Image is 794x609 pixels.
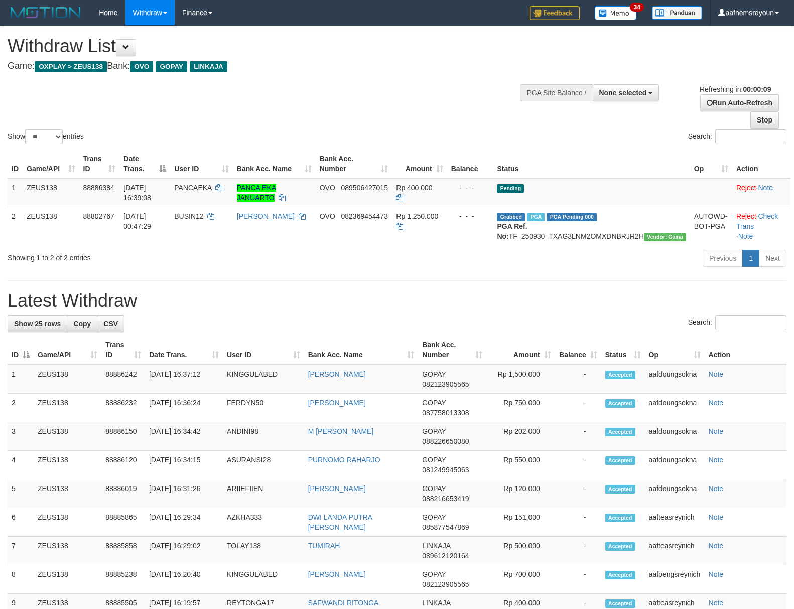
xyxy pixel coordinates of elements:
td: aafdoungsokna [645,451,705,479]
span: OVO [130,61,153,72]
span: Copy 087758013308 to clipboard [422,409,469,417]
td: 2 [8,207,23,246]
span: Copy 089612120164 to clipboard [422,552,469,560]
img: Feedback.jpg [530,6,580,20]
td: ZEUS138 [23,178,79,207]
a: Stop [750,111,779,129]
td: - [555,479,601,508]
span: Copy 088226650080 to clipboard [422,437,469,445]
span: None selected [599,89,647,97]
td: Rp 1,500,000 [486,364,555,394]
span: LINKAJA [422,599,450,607]
td: Rp 700,000 [486,565,555,594]
span: GOPAY [422,399,446,407]
a: Note [738,232,753,240]
td: [DATE] 16:34:42 [145,422,223,451]
a: Check Trans [736,212,778,230]
span: Grabbed [497,213,525,221]
span: Vendor URL: https://trx31.1velocity.biz [644,233,686,241]
td: - [555,537,601,565]
span: Rp 400.000 [396,184,432,192]
th: Game/API: activate to sort column ascending [23,150,79,178]
button: None selected [593,84,659,101]
td: 88885858 [101,537,145,565]
span: Copy 089506427015 to clipboard [341,184,388,192]
span: Accepted [605,456,635,465]
th: User ID: activate to sort column ascending [170,150,233,178]
a: PANCA EKA JANUARTO [237,184,276,202]
a: Note [709,484,724,493]
th: Bank Acc. Number: activate to sort column ascending [418,336,486,364]
td: ZEUS138 [34,364,101,394]
span: GOPAY [156,61,187,72]
a: Note [709,427,724,435]
td: Rp 151,000 [486,508,555,537]
span: OVO [320,212,335,220]
div: - - - [451,211,489,221]
a: Reject [736,212,756,220]
td: 88886232 [101,394,145,422]
th: Date Trans.: activate to sort column descending [119,150,170,178]
td: [DATE] 16:36:24 [145,394,223,422]
th: Action [732,150,790,178]
th: ID: activate to sort column descending [8,336,34,364]
b: PGA Ref. No: [497,222,527,240]
a: DWI LANDA PUTRA [PERSON_NAME] [308,513,372,531]
a: Run Auto-Refresh [700,94,779,111]
span: GOPAY [422,570,446,578]
a: Note [709,542,724,550]
span: PANCAEKA [174,184,211,192]
td: ARIIEFIIEN [223,479,304,508]
a: PURNOMO RAHARJO [308,456,380,464]
td: ZEUS138 [34,537,101,565]
th: Status [493,150,690,178]
td: AUTOWD-BOT-PGA [690,207,732,246]
td: - [555,364,601,394]
td: 3 [8,422,34,451]
td: [DATE] 16:29:02 [145,537,223,565]
td: Rp 202,000 [486,422,555,451]
th: Bank Acc. Number: activate to sort column ascending [316,150,392,178]
span: [DATE] 16:39:08 [123,184,151,202]
td: aafdoungsokna [645,422,705,451]
td: - [555,508,601,537]
span: Refreshing in: [700,85,771,93]
td: ANDINI98 [223,422,304,451]
label: Search: [688,129,786,144]
h1: Withdraw List [8,36,519,56]
span: OVO [320,184,335,192]
td: · [732,178,790,207]
td: - [555,565,601,594]
span: Accepted [605,542,635,551]
td: 88885865 [101,508,145,537]
div: PGA Site Balance / [520,84,592,101]
td: ZEUS138 [34,394,101,422]
td: KINGGULABED [223,565,304,594]
td: 7 [8,537,34,565]
a: Reject [736,184,756,192]
a: SAFWANDI RITONGA [308,599,379,607]
td: Rp 550,000 [486,451,555,479]
td: - [555,394,601,422]
img: MOTION_logo.png [8,5,84,20]
a: [PERSON_NAME] [308,484,366,493]
select: Showentries [25,129,63,144]
input: Search: [715,129,786,144]
td: 5 [8,479,34,508]
span: CSV [103,320,118,328]
th: Amount: activate to sort column ascending [392,150,447,178]
a: Next [759,250,786,267]
span: Accepted [605,599,635,608]
td: 88886120 [101,451,145,479]
th: ID [8,150,23,178]
span: PGA Pending [547,213,597,221]
span: 34 [630,3,643,12]
a: Note [758,184,773,192]
td: 88886019 [101,479,145,508]
span: Copy [73,320,91,328]
a: CSV [97,315,124,332]
td: aafdoungsokna [645,364,705,394]
span: Marked by aafsreyleap [527,213,545,221]
td: [DATE] 16:37:12 [145,364,223,394]
a: Note [709,570,724,578]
